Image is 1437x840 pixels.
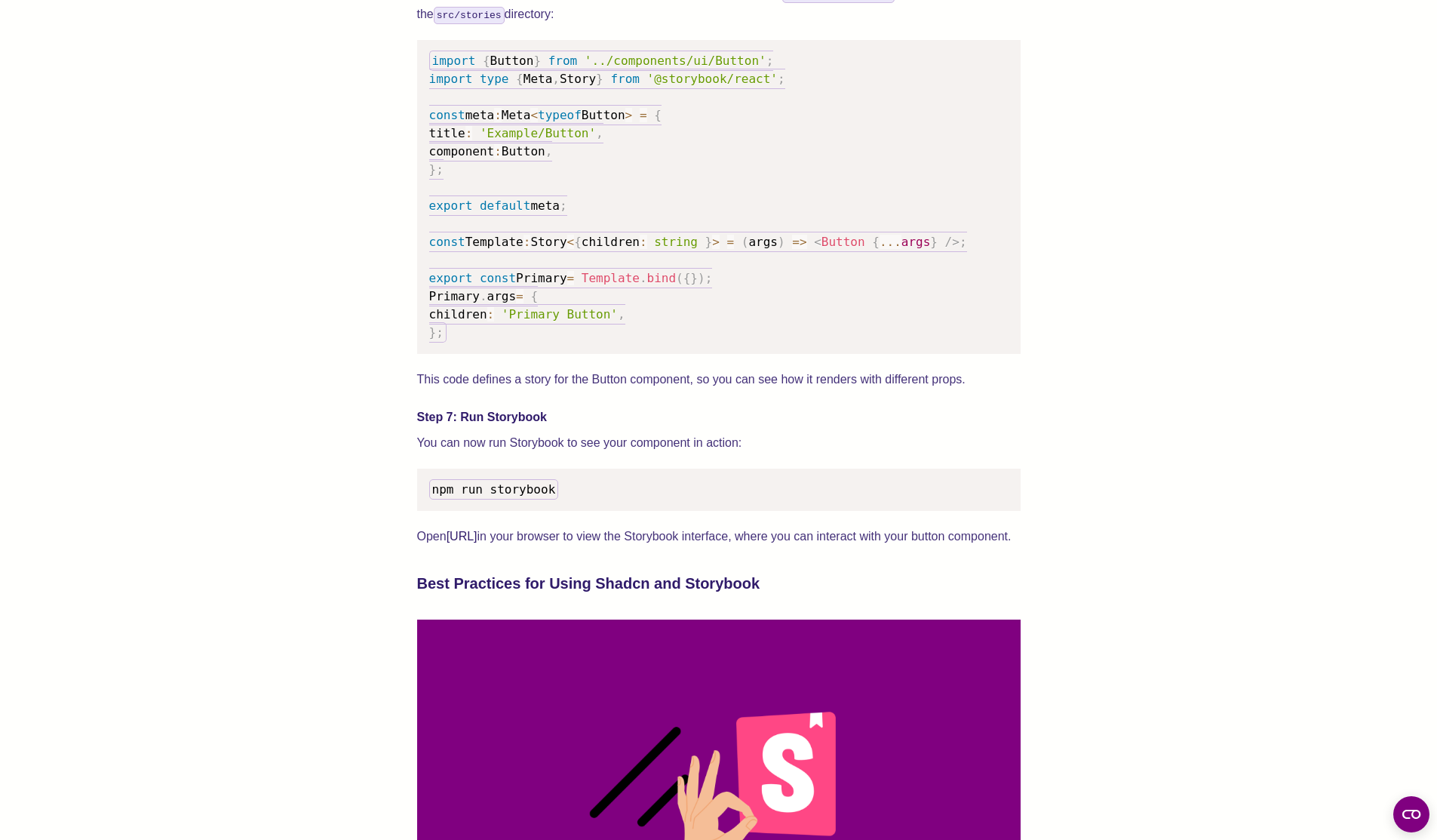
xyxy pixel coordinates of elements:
[429,235,465,249] span: const
[417,408,1021,426] h4: Step 7: Run Storybook
[432,482,556,497] span: npm run storybook
[640,235,647,249] span: :
[465,235,524,249] span: Template
[625,108,633,122] span: >
[582,108,625,122] span: Button
[548,54,578,68] span: from
[567,235,575,249] span: <
[901,235,931,249] span: args
[742,235,749,249] span: (
[560,72,596,86] span: Story
[676,271,683,285] span: (
[530,235,567,249] span: Story
[429,307,487,322] span: children
[487,289,517,303] span: args
[429,126,465,140] span: title
[530,198,560,213] span: meta
[434,7,505,24] code: src/stories
[480,72,509,86] span: type
[429,162,437,177] span: }
[705,271,713,285] span: ;
[502,108,531,122] span: Meta
[524,72,553,86] span: Meta
[530,289,538,303] span: {
[490,54,534,68] span: Button
[429,271,473,285] span: export
[487,307,495,322] span: :
[483,54,490,68] span: {
[596,72,603,86] span: }
[447,530,477,543] a: [URL]
[417,432,1021,454] p: You can now run Storybook to see your component in action:
[480,271,516,285] span: const
[821,235,865,249] span: Button
[640,108,647,122] span: =
[792,235,806,249] span: =>
[465,126,473,140] span: :
[429,108,465,122] span: const
[502,144,545,158] span: Button
[552,72,560,86] span: ,
[480,289,487,303] span: .
[516,72,524,86] span: {
[465,108,495,122] span: meta
[610,72,640,86] span: from
[778,235,785,249] span: )
[712,235,720,249] span: >
[960,235,967,249] span: ;
[654,235,698,249] span: string
[480,126,596,140] span: 'Example/Button'
[596,126,603,140] span: ,
[429,198,473,213] span: export
[417,571,1021,595] h3: Best Practices for Using Shadcn and Storybook
[533,54,541,68] span: }
[516,289,524,303] span: =
[494,144,502,158] span: :
[436,325,444,340] span: ;
[705,235,713,249] span: }
[945,235,960,249] span: />
[429,289,480,303] span: Primary
[727,235,735,249] span: =
[417,526,1021,547] p: Open in your browser to view the Storybook interface, where you can interact with your button com...
[429,72,473,86] span: import
[417,369,1021,390] p: This code defines a story for the Button component, so you can see how it renders with different ...
[429,325,437,340] span: }
[585,54,766,68] span: '../components/ui/Button'
[432,54,476,68] span: import
[814,235,821,249] span: <
[429,144,495,158] span: component
[524,235,531,249] span: :
[494,108,502,122] span: :
[654,108,662,122] span: {
[618,307,625,322] span: ,
[640,271,647,285] span: .
[560,198,567,213] span: ;
[436,162,444,177] span: ;
[698,271,705,285] span: )
[930,235,938,249] span: }
[1393,796,1429,832] button: Open CMP widget
[530,108,538,122] span: <
[880,235,901,249] span: ...
[574,235,582,249] span: {
[647,271,677,285] span: bind
[582,271,640,285] span: Template
[516,271,567,285] span: Primary
[647,72,778,86] span: '@storybook/react'
[748,235,778,249] span: args
[545,144,553,158] span: ,
[480,198,530,213] span: default
[766,54,774,68] span: ;
[538,108,582,122] span: typeof
[582,235,640,249] span: children
[778,72,785,86] span: ;
[502,307,618,322] span: 'Primary Button'
[690,271,698,285] span: }
[683,271,691,285] span: {
[872,235,880,249] span: {
[567,271,575,285] span: =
